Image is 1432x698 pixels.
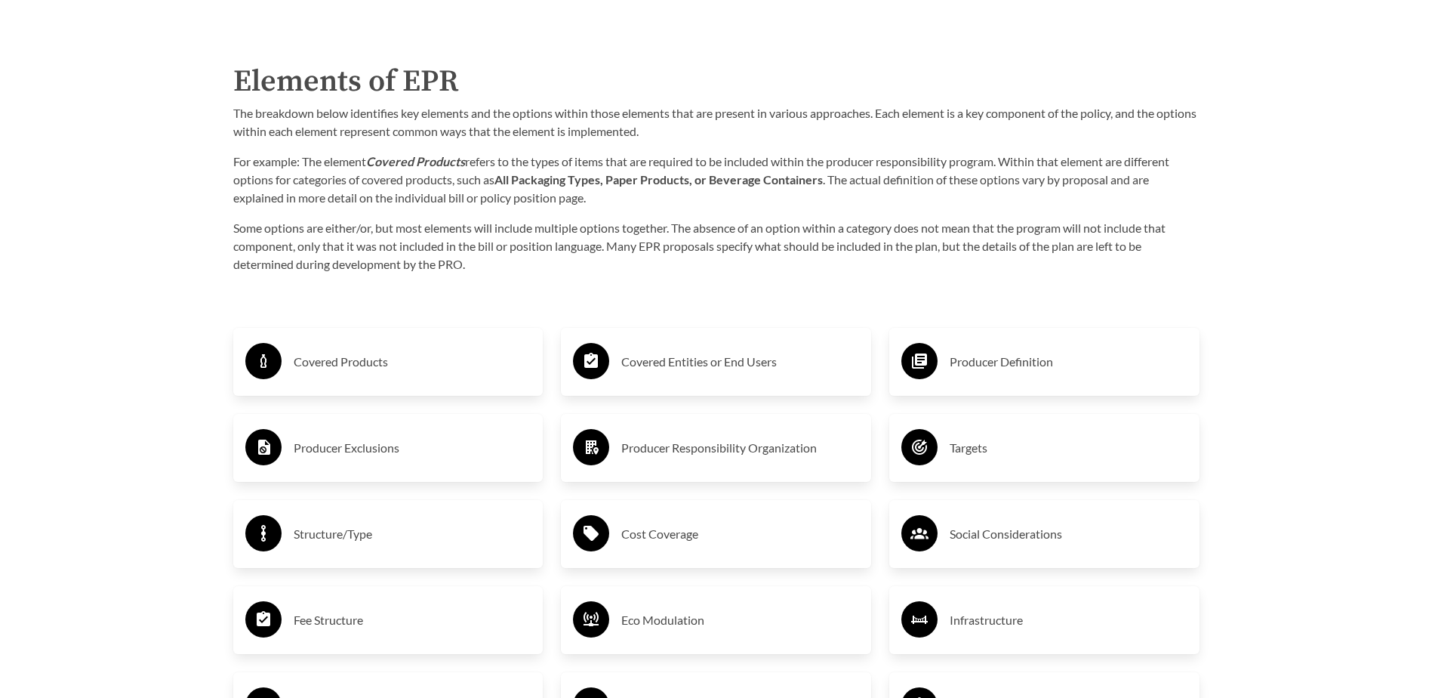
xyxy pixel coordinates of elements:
[233,153,1199,207] p: For example: The element refers to the types of items that are required to be included within the...
[294,436,531,460] h3: Producer Exclusions
[294,608,531,632] h3: Fee Structure
[950,436,1187,460] h3: Targets
[621,522,859,546] h3: Cost Coverage
[366,154,465,168] strong: Covered Products
[233,104,1199,141] p: The breakdown below identifies key elements and the options within those elements that are presen...
[294,522,531,546] h3: Structure/Type
[233,219,1199,273] p: Some options are either/or, but most elements will include multiple options together. The absence...
[621,436,859,460] h3: Producer Responsibility Organization
[233,59,1199,104] h2: Elements of EPR
[950,350,1187,374] h3: Producer Definition
[621,350,859,374] h3: Covered Entities or End Users
[621,608,859,632] h3: Eco Modulation
[294,350,531,374] h3: Covered Products
[950,522,1187,546] h3: Social Considerations
[494,172,823,187] strong: All Packaging Types, Paper Products, or Beverage Containers
[950,608,1187,632] h3: Infrastructure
